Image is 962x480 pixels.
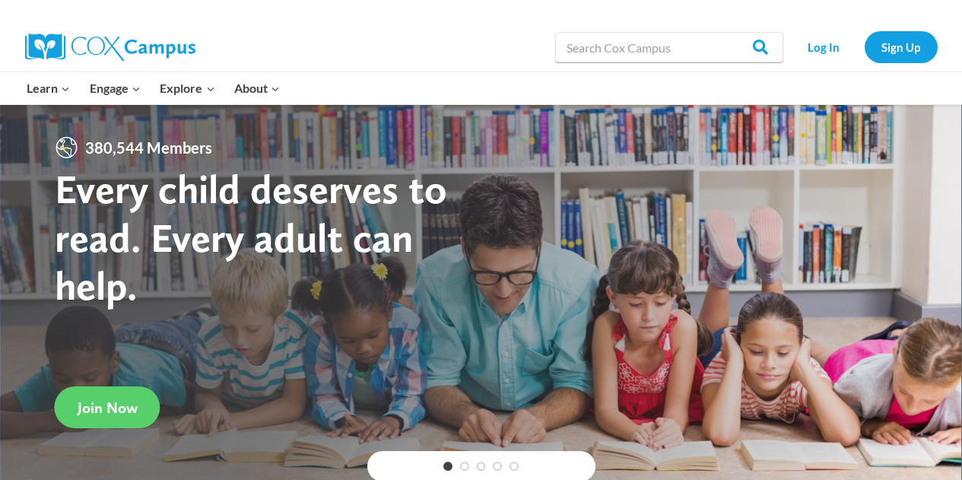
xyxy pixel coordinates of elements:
span: Engage [90,78,141,98]
a: Sign Up [865,31,938,62]
input: Search Cox Campus [555,32,783,62]
nav: Primary Navigation [17,72,290,104]
a: Join Now [55,386,160,428]
span: Learn [27,78,70,98]
a: Log In [791,31,857,62]
strong: Every child deserves to read. Every adult can help. [55,164,447,310]
a: 1 [443,462,452,471]
img: Cox Campus [25,33,195,61]
a: 2 [460,462,469,471]
span: About [234,78,280,98]
a: 4 [493,462,502,471]
nav: Secondary Navigation [791,31,938,62]
a: 3 [477,462,486,471]
span: Explore [160,78,214,98]
span: Join Now [78,399,138,417]
span: 380,544 Members [79,135,218,160]
a: 5 [510,462,519,471]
